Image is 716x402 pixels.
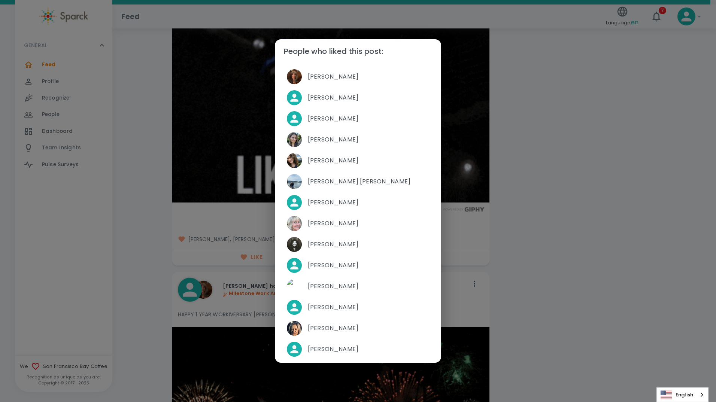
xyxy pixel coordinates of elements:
[281,171,435,192] div: Picture of Anna Belle Heredia[PERSON_NAME] [PERSON_NAME]
[308,261,429,270] span: [PERSON_NAME]
[281,192,435,213] div: [PERSON_NAME]
[308,198,429,207] span: [PERSON_NAME]
[308,240,429,249] span: [PERSON_NAME]
[656,387,709,402] div: Language
[308,177,429,186] span: [PERSON_NAME] [PERSON_NAME]
[281,87,435,108] div: [PERSON_NAME]
[281,234,435,255] div: Picture of Angel Coloyan[PERSON_NAME]
[275,39,441,63] h2: People who liked this post:
[281,129,435,150] div: Picture of Mackenzie Vega[PERSON_NAME]
[287,321,302,336] img: Picture of Monica Loncich
[308,219,429,228] span: [PERSON_NAME]
[281,150,435,171] div: Picture of Vashti Cirinna[PERSON_NAME]
[287,279,302,294] img: Picture of David Gutierrez
[287,174,302,189] img: Picture of Anna Belle Heredia
[308,282,429,291] span: [PERSON_NAME]
[281,318,435,339] div: Picture of Monica Loncich[PERSON_NAME]
[308,135,429,144] span: [PERSON_NAME]
[281,108,435,129] div: [PERSON_NAME]
[308,72,429,81] span: [PERSON_NAME]
[308,345,429,354] span: [PERSON_NAME]
[308,114,429,123] span: [PERSON_NAME]
[308,156,429,165] span: [PERSON_NAME]
[281,297,435,318] div: [PERSON_NAME]
[657,388,708,402] a: English
[281,213,435,234] div: Picture of Linda Chock[PERSON_NAME]
[281,276,435,297] div: Picture of David Gutierrez[PERSON_NAME]
[281,66,435,87] div: Picture of Louann VanVoorhis[PERSON_NAME]
[308,324,429,333] span: [PERSON_NAME]
[281,339,435,360] div: [PERSON_NAME]
[287,69,302,84] img: Picture of Louann VanVoorhis
[287,237,302,252] img: Picture of Angel Coloyan
[656,387,709,402] aside: Language selected: English
[287,216,302,231] img: Picture of Linda Chock
[287,153,302,168] img: Picture of Vashti Cirinna
[287,132,302,147] img: Picture of Mackenzie Vega
[308,303,429,312] span: [PERSON_NAME]
[308,93,429,102] span: [PERSON_NAME]
[281,255,435,276] div: [PERSON_NAME]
